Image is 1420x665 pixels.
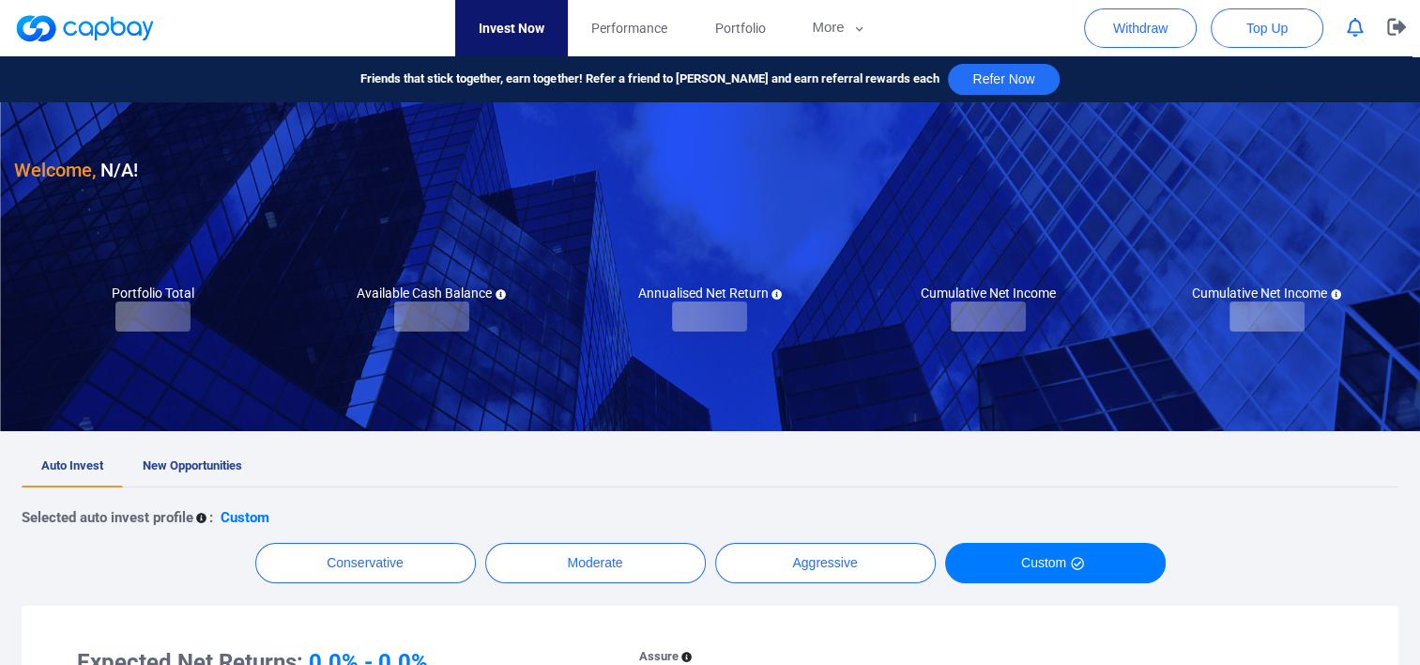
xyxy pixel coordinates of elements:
span: Top Up [1246,19,1288,38]
p: Selected auto invest profile [22,506,193,529]
span: Welcome, [14,159,96,181]
p: : [209,506,213,529]
h5: Annualised Net Return [637,285,782,302]
span: Friends that stick together, earn together! Refer a friend to [PERSON_NAME] and earn referral rew... [360,70,939,89]
button: Custom [945,543,1166,583]
button: Refer Now [948,64,1059,95]
h5: Available Cash Balance [357,285,506,302]
h5: Portfolio Total [112,285,194,302]
button: Conservative [255,543,476,583]
h3: N/A ! [14,155,138,185]
span: Portfolio [714,18,765,39]
span: Performance [591,18,667,39]
h5: Cumulative Net Income [921,285,1056,302]
button: Aggressive [715,543,936,583]
button: Moderate [485,543,706,583]
button: Top Up [1211,8,1323,48]
span: Auto Invest [41,458,103,472]
button: Withdraw [1084,8,1197,48]
span: New Opportunities [143,458,242,472]
p: Custom [221,506,269,529]
h5: Cumulative Net Income [1192,285,1341,302]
